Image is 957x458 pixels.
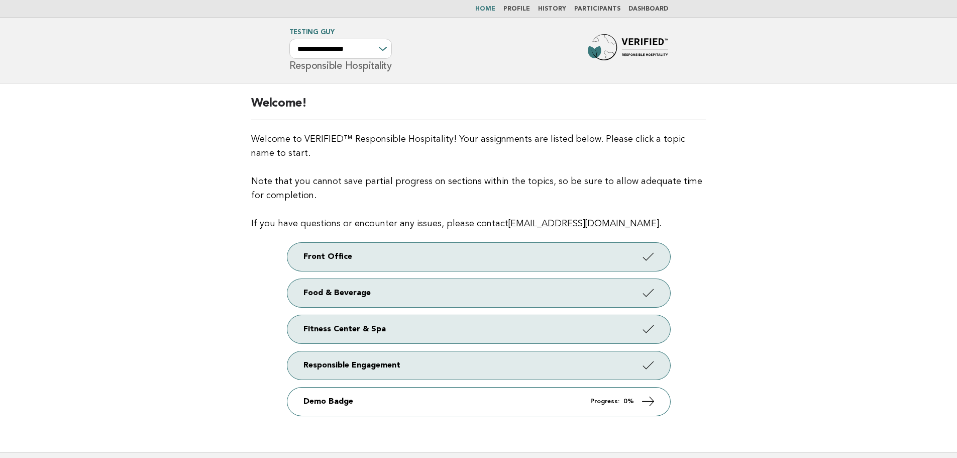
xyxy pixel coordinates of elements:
a: Front Office [287,243,670,271]
h1: Responsible Hospitality [289,30,392,71]
a: [EMAIL_ADDRESS][DOMAIN_NAME] [508,219,659,228]
a: Fitness Center & Spa [287,315,670,343]
a: Home [475,6,495,12]
a: History [538,6,566,12]
h2: Welcome! [251,96,706,120]
a: Participants [574,6,620,12]
a: Food & Beverage [287,279,670,307]
img: Forbes Travel Guide [588,34,668,66]
strong: 0% [623,398,634,405]
em: Progress: [590,398,619,405]
p: Welcome to VERIFIED™ Responsible Hospitality! Your assignments are listed below. Please click a t... [251,132,706,231]
a: Testing Guy [289,29,335,36]
a: Profile [503,6,530,12]
a: Dashboard [628,6,668,12]
a: Demo Badge Progress: 0% [287,388,670,416]
a: Responsible Engagement [287,351,670,380]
